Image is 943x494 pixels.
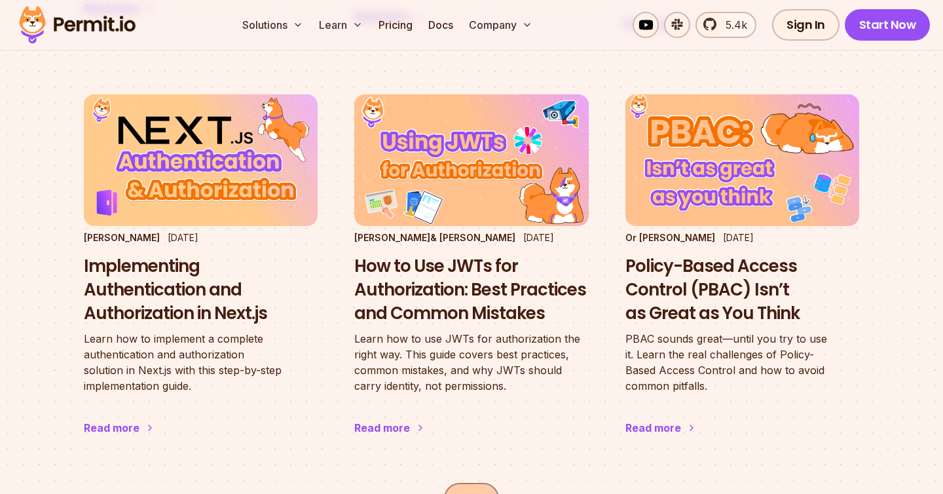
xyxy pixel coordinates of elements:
[373,12,418,38] a: Pricing
[625,94,859,461] a: Policy-Based Access Control (PBAC) Isn’t as Great as You ThinkOr [PERSON_NAME][DATE]Policy-Based ...
[354,94,588,461] a: How to Use JWTs for Authorization: Best Practices and Common Mistakes[PERSON_NAME]& [PERSON_NAME]...
[625,331,859,394] p: PBAC sounds great—until you try to use it. Learn the real challenges of Policy-Based Access Contr...
[168,232,198,243] time: [DATE]
[84,420,139,436] div: Read more
[523,232,554,243] time: [DATE]
[772,9,840,41] a: Sign In
[695,12,756,38] a: 5.4k
[84,231,160,244] p: [PERSON_NAME]
[354,331,588,394] p: Learn how to use JWTs for authorization the right way. This guide covers best practices, common m...
[354,255,588,325] h3: How to Use JWTs for Authorization: Best Practices and Common Mistakes
[625,255,859,325] h3: Policy-Based Access Control (PBAC) Isn’t as Great as You Think
[354,231,515,244] p: [PERSON_NAME] & [PERSON_NAME]
[723,232,754,243] time: [DATE]
[354,94,588,226] img: How to Use JWTs for Authorization: Best Practices and Common Mistakes
[423,12,458,38] a: Docs
[314,12,368,38] button: Learn
[354,420,410,436] div: Read more
[625,231,715,244] p: Or [PERSON_NAME]
[84,94,318,226] img: Implementing Authentication and Authorization in Next.js
[625,420,681,436] div: Read more
[237,12,308,38] button: Solutions
[464,12,538,38] button: Company
[84,331,318,394] p: Learn how to implement a complete authentication and authorization solution in Next.js with this ...
[625,94,859,226] img: Policy-Based Access Control (PBAC) Isn’t as Great as You Think
[84,255,318,325] h3: Implementing Authentication and Authorization in Next.js
[13,3,141,47] img: Permit logo
[718,17,747,33] span: 5.4k
[845,9,931,41] a: Start Now
[84,94,318,461] a: Implementing Authentication and Authorization in Next.js[PERSON_NAME][DATE]Implementing Authentic...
